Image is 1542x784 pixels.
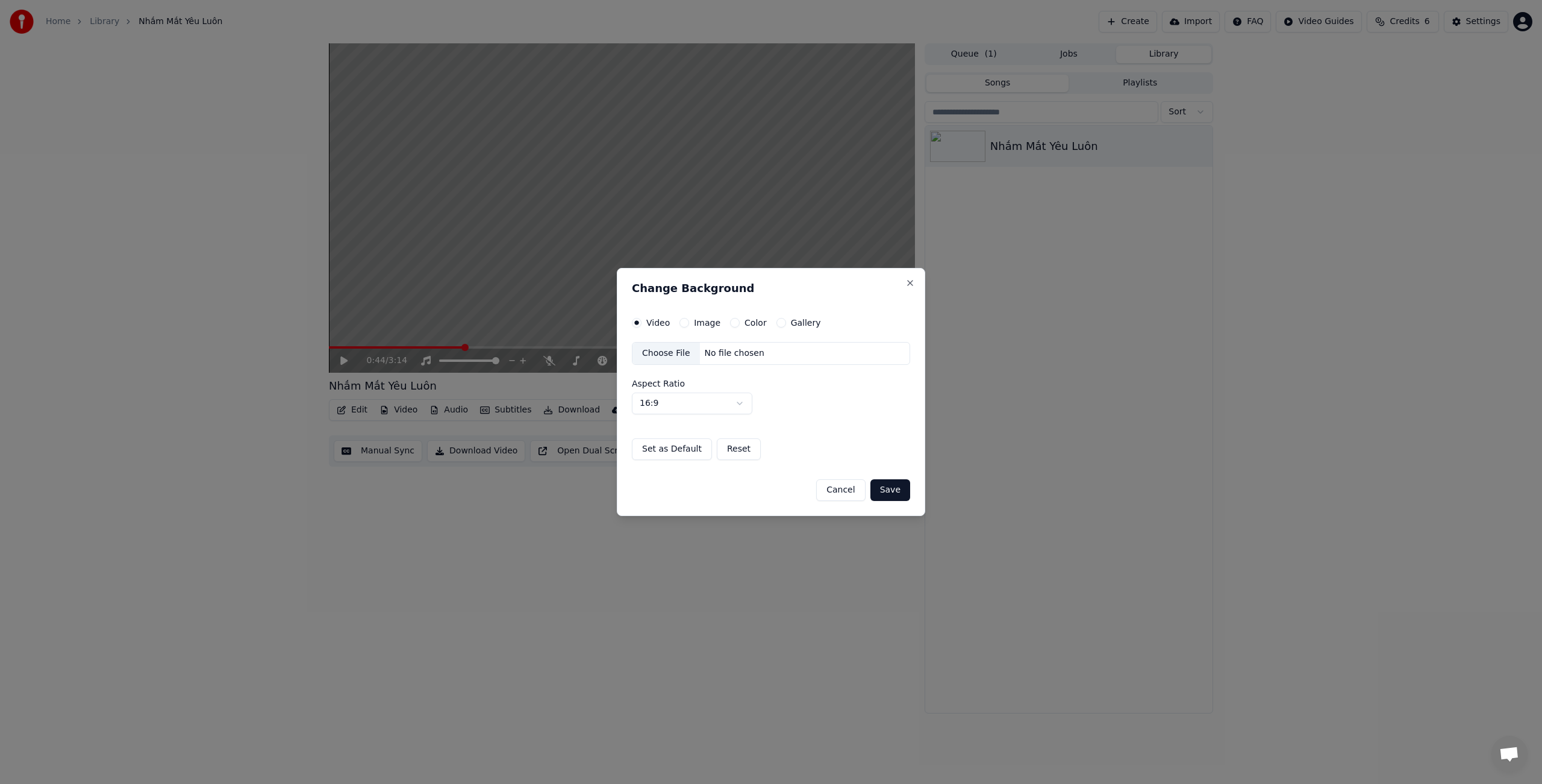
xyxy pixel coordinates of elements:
label: Video [646,319,670,327]
h2: Change Background [632,283,910,294]
button: Set as Default [632,438,712,460]
button: Cancel [816,479,865,501]
div: Choose File [632,343,700,364]
button: Reset [717,438,761,460]
label: Gallery [791,319,821,327]
div: No file chosen [700,347,769,359]
label: Image [694,319,720,327]
label: Color [744,319,767,327]
button: Save [870,479,910,501]
label: Aspect Ratio [632,379,910,388]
